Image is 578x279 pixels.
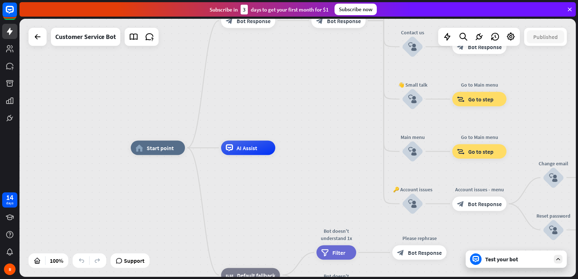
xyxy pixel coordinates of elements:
[391,29,434,36] div: Contact us
[387,235,452,242] div: Please rephrase
[311,227,362,242] div: Bot doesn't understand 1x
[2,192,17,208] a: 14 days
[447,81,512,88] div: Go to Main menu
[408,95,417,104] i: block_user_input
[468,43,502,51] span: Bot Response
[468,148,493,155] span: Go to step
[391,186,434,193] div: 🔑 Account issues
[6,201,13,206] div: days
[527,30,564,43] button: Published
[457,96,465,103] i: block_goto
[549,226,558,234] i: block_user_input
[408,249,442,256] span: Bot Response
[391,81,434,88] div: 👋 Small talk
[332,249,345,256] span: Filter
[457,43,464,51] i: block_bot_response
[391,134,434,141] div: Main menu
[408,200,417,208] i: block_user_input
[457,148,465,155] i: block_goto
[210,5,329,14] div: Subscribe in days to get your first month for $1
[55,28,116,46] div: Customer Service Bot
[135,144,143,152] i: home_2
[532,160,575,167] div: Change email
[468,200,502,208] span: Bot Response
[321,249,329,256] i: filter
[457,200,464,208] i: block_bot_response
[397,249,404,256] i: block_bot_response
[447,134,512,141] div: Go to Main menu
[408,43,417,51] i: block_user_input
[316,17,323,24] i: block_bot_response
[485,256,550,263] div: Test your bot
[6,3,27,25] button: Open LiveChat chat widget
[6,194,13,201] div: 14
[327,17,361,24] span: Bot Response
[532,212,575,219] div: Reset password
[4,263,16,275] div: R
[237,144,257,152] span: AI Assist
[226,271,233,279] i: block_fallback
[237,17,271,24] span: Bot Response
[241,5,248,14] div: 3
[408,147,417,156] i: block_user_input
[468,96,493,103] span: Go to step
[549,173,558,182] i: block_user_input
[237,271,275,279] span: Default fallback
[226,17,233,24] i: block_bot_response
[447,186,512,193] div: Account issues - menu
[335,4,377,15] div: Subscribe now
[124,255,144,266] span: Support
[147,144,174,152] span: Start point
[48,255,65,266] div: 100%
